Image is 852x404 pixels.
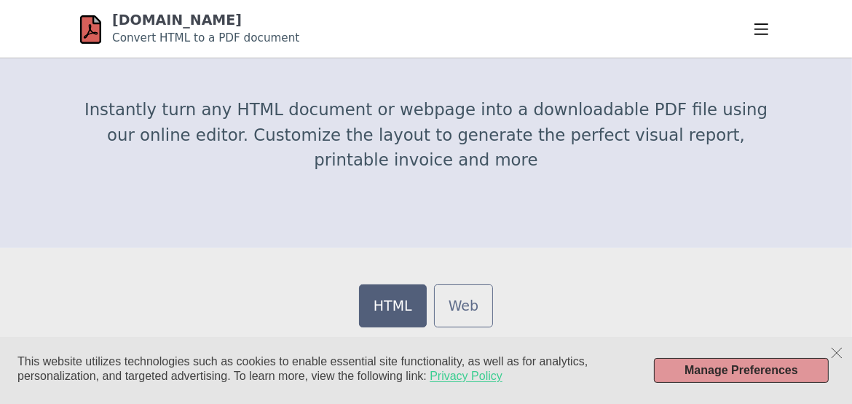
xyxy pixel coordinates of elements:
[654,358,829,383] button: Manage Preferences
[80,97,772,172] p: Instantly turn any HTML document or webpage into a downloadable PDF file using our online editor....
[112,12,242,28] a: [DOMAIN_NAME]
[112,31,299,44] small: Convert HTML to a PDF document
[17,355,588,382] span: This website utilizes technologies such as cookies to enable essential site functionality, as wel...
[430,369,502,384] a: Privacy Policy
[80,13,101,46] img: html-pdf.net
[434,284,493,327] a: Web
[359,284,427,327] a: HTML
